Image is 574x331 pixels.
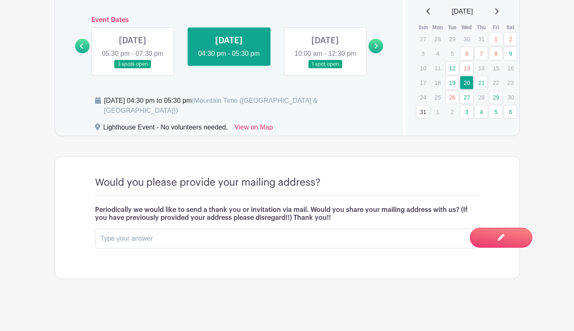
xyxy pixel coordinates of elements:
p: 4 [431,47,444,60]
a: 2 [504,32,517,46]
a: 6 [504,105,517,119]
a: 20 [460,76,474,90]
span: [DATE] [452,7,473,17]
a: View on Map [234,122,273,136]
th: Wed [459,23,474,32]
p: 15 [489,62,503,75]
p: 28 [474,91,488,104]
p: 14 [474,62,488,75]
p: 10 [416,62,430,75]
a: 3 [460,105,474,119]
a: 5 [489,105,503,119]
a: 19 [445,76,459,90]
p: 18 [431,76,444,89]
p: 25 [431,91,444,104]
p: 23 [504,76,517,89]
p: 2 [445,105,459,118]
p: 22 [489,76,503,89]
p: 17 [416,76,430,89]
h6: Periodically we would like to send a thank you or invitation via mail. Would you share your maili... [95,206,479,222]
p: 28 [431,32,444,45]
p: 3 [416,47,430,60]
th: Thu [474,23,489,32]
a: 7 [474,47,488,60]
p: 11 [431,62,444,75]
a: 12 [445,61,459,75]
p: 24 [416,91,430,104]
a: 1 [489,32,503,46]
p: 27 [416,32,430,45]
p: 29 [445,32,459,45]
a: 26 [445,90,459,104]
input: Type your answer [95,229,479,249]
div: Lighthouse Event - No volunteers needed, [103,122,228,136]
a: 4 [474,105,488,119]
h4: Would you please provide your mailing address? [95,177,321,189]
p: 5 [445,47,459,60]
a: 9 [504,47,517,60]
a: 27 [460,90,474,104]
th: Mon [430,23,445,32]
p: 31 [474,32,488,45]
th: Tue [445,23,459,32]
th: Sun [416,23,430,32]
p: 30 [460,32,474,45]
th: Fri [489,23,503,32]
span: (Mountain Time ([GEOGRAPHIC_DATA] & [GEOGRAPHIC_DATA])) [104,97,318,114]
a: 13 [460,61,474,75]
a: 6 [460,47,474,60]
p: 1 [431,105,444,118]
a: 8 [489,47,503,60]
p: 16 [504,62,517,75]
h6: Event Dates [90,16,369,24]
p: 30 [504,91,517,104]
a: 31 [416,105,430,119]
a: 21 [474,76,488,90]
div: [DATE] 04:30 pm to 05:30 pm [104,96,394,116]
th: Sat [503,23,518,32]
a: 29 [489,90,503,104]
